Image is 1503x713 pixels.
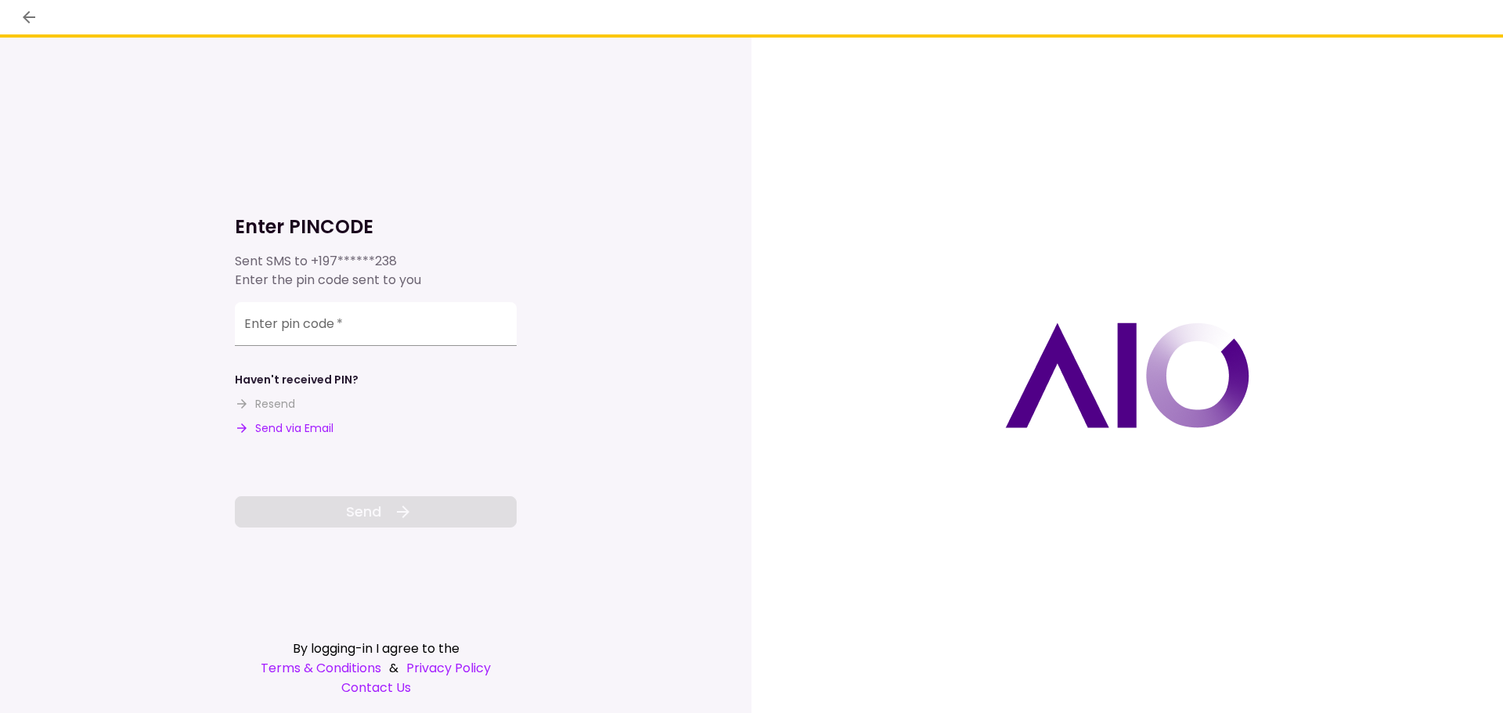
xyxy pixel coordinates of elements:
a: Privacy Policy [406,658,491,678]
button: Resend [235,396,295,412]
button: Send via Email [235,420,333,437]
h1: Enter PINCODE [235,214,517,239]
button: back [16,4,42,31]
a: Terms & Conditions [261,658,381,678]
div: & [235,658,517,678]
div: Haven't received PIN? [235,372,359,388]
button: Send [235,496,517,528]
img: AIO logo [1005,322,1249,428]
div: By logging-in I agree to the [235,639,517,658]
div: Sent SMS to Enter the pin code sent to you [235,252,517,290]
span: Send [346,501,381,522]
a: Contact Us [235,678,517,697]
